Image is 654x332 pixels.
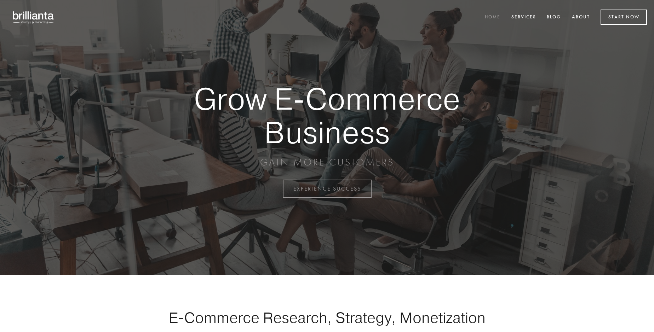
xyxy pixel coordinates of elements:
a: About [567,12,595,23]
h1: E-Commerce Research, Strategy, Monetization [147,309,507,326]
a: EXPERIENCE SUCCESS [283,180,372,198]
a: Home [480,12,505,23]
a: Services [507,12,541,23]
img: brillianta - research, strategy, marketing [7,7,60,28]
a: Start Now [601,10,647,25]
p: GAIN MORE CUSTOMERS [169,156,485,169]
strong: Grow E-Commerce Business [169,82,485,149]
a: Blog [542,12,566,23]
